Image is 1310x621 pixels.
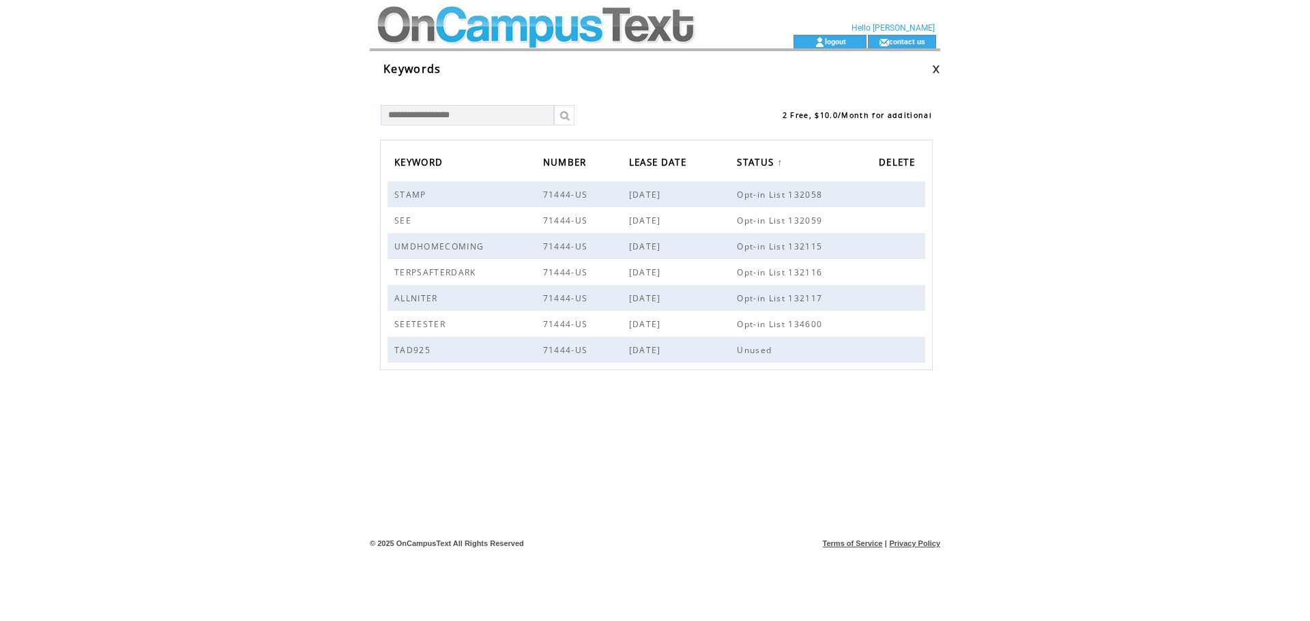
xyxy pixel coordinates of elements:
span: LEASE DATE [629,153,690,175]
span: Opt-in List 132059 [737,215,826,226]
img: account_icon.gif [815,37,825,48]
span: KEYWORD [394,153,446,175]
span: SEETESTER [394,318,449,330]
span: ALLNITER [394,292,441,304]
span: TERPSAFTERDARK [394,267,480,278]
span: 71444-US [543,241,592,252]
span: Opt-in List 134600 [737,318,826,330]
span: [DATE] [629,318,665,330]
span: 71444-US [543,189,592,200]
a: STATUS↑ [737,153,786,175]
span: [DATE] [629,215,665,226]
a: contact us [889,37,925,46]
span: TAD925 [394,344,434,356]
span: Opt-in List 132115 [737,241,826,252]
span: STATUS [737,153,777,175]
span: [DATE] [629,241,665,252]
span: 2 Free, $10.0/Month for additional [783,110,932,120]
span: 71444-US [543,318,592,330]
span: SEE [394,215,415,226]
span: [DATE] [629,267,665,278]
span: STAMP [394,189,430,200]
span: DELETE [879,153,918,175]
span: Opt-in List 132116 [737,267,826,278]
a: Privacy Policy [889,539,940,547]
a: logout [825,37,846,46]
span: NUMBER [543,153,590,175]
span: [DATE] [629,344,665,356]
span: 71444-US [543,344,592,356]
span: Opt-in List 132117 [737,292,826,304]
a: NUMBER [543,153,594,175]
a: LEASE DATE [629,153,693,175]
span: | [885,539,887,547]
span: © 2025 OnCampusText All Rights Reserved [370,539,524,547]
span: Hello [PERSON_NAME] [851,23,935,33]
span: [DATE] [629,189,665,200]
a: KEYWORD [394,153,450,175]
a: Terms of Service [823,539,883,547]
span: Keywords [383,61,441,76]
span: Unused [737,344,775,356]
span: Opt-in List 132058 [737,189,826,200]
span: 71444-US [543,292,592,304]
span: UMDHOMECOMING [394,241,487,252]
span: 71444-US [543,215,592,226]
img: contact_us_icon.gif [879,37,889,48]
span: [DATE] [629,292,665,304]
span: 71444-US [543,267,592,278]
